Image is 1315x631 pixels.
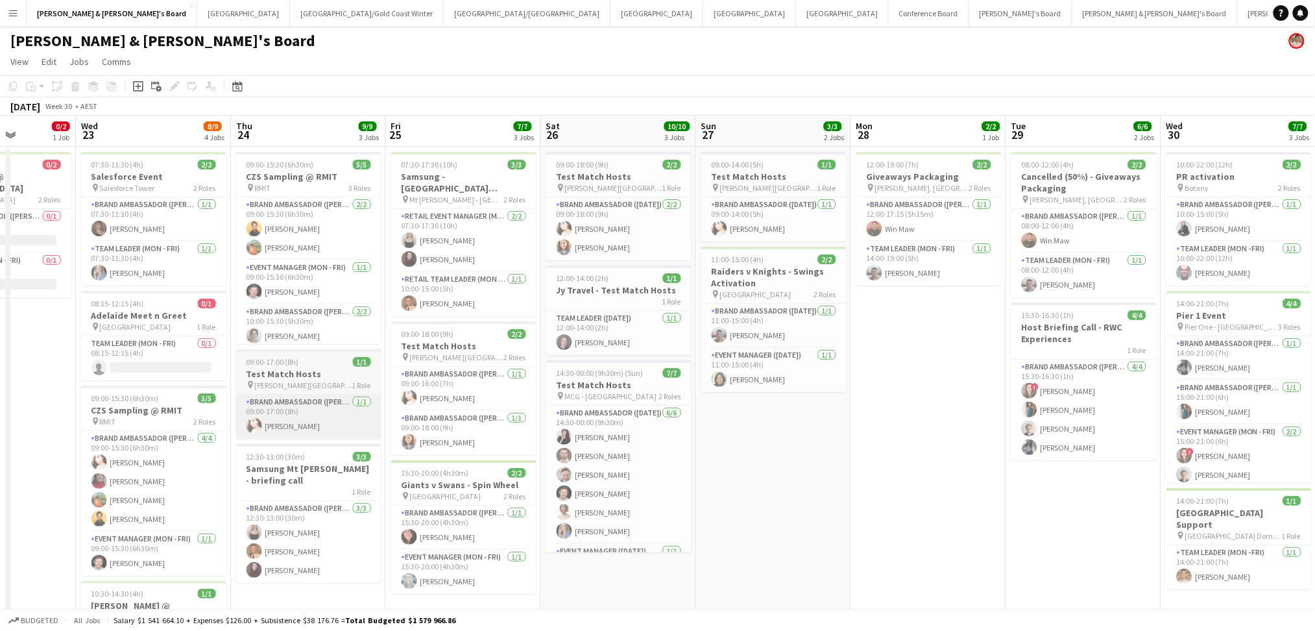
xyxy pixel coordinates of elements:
button: [GEOGRAPHIC_DATA] [703,1,796,26]
button: [GEOGRAPHIC_DATA] [610,1,703,26]
button: [GEOGRAPHIC_DATA]/[GEOGRAPHIC_DATA] [444,1,610,26]
button: [PERSON_NAME] & [PERSON_NAME]'s Board [27,1,197,26]
button: [PERSON_NAME] & [PERSON_NAME]'s Board [1072,1,1238,26]
button: Budgeted [6,613,60,628]
button: [GEOGRAPHIC_DATA]/Gold Coast Winter [290,1,444,26]
span: Budgeted [21,616,58,625]
button: Conference Board [889,1,969,26]
button: [PERSON_NAME]'s Board [969,1,1072,26]
div: Salary $1 541 664.10 + Expenses $126.00 + Subsistence $38 176.76 = [114,615,455,625]
button: [GEOGRAPHIC_DATA] [197,1,290,26]
app-user-avatar: Arrence Torres [1289,33,1305,49]
span: Total Budgeted $1 579 966.86 [345,615,455,625]
span: All jobs [71,615,103,625]
button: [GEOGRAPHIC_DATA] [796,1,889,26]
